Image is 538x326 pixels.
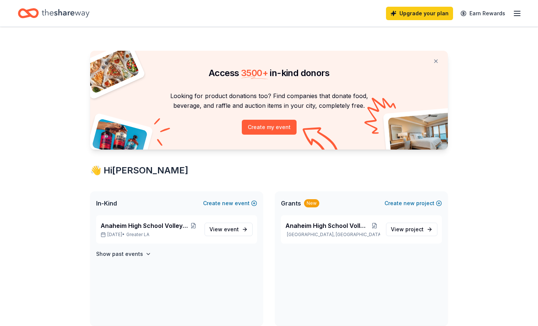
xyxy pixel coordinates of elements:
span: Greater LA [126,232,149,238]
span: Anaheim High School Volleyball Fundraiser [101,221,188,230]
button: Show past events [96,250,151,258]
span: new [222,199,233,208]
span: 3500 + [241,68,268,78]
span: new [403,199,415,208]
button: Createnewproject [384,199,442,208]
span: project [405,226,424,232]
span: View [391,225,424,234]
span: event [224,226,239,232]
div: 👋 Hi [PERSON_NAME] [90,164,448,176]
span: Anaheim High School Volleyball Team [285,221,369,230]
a: Earn Rewards [456,7,510,20]
a: Upgrade your plan [386,7,453,20]
a: View event [205,223,253,236]
div: New [304,199,319,207]
span: Grants [281,199,301,208]
p: [DATE] • [101,232,199,238]
span: Access in-kind donors [209,68,329,78]
span: In-Kind [96,199,117,208]
img: Pizza [82,46,140,94]
button: Createnewevent [203,199,257,208]
p: Looking for product donations too? Find companies that donate food, beverage, and raffle and auct... [99,91,439,111]
a: Home [18,4,89,22]
p: [GEOGRAPHIC_DATA], [GEOGRAPHIC_DATA] [285,232,380,238]
h4: Show past events [96,250,143,258]
span: View [209,225,239,234]
img: Curvy arrow [303,127,340,155]
button: Create my event [242,120,297,135]
a: View project [386,223,437,236]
